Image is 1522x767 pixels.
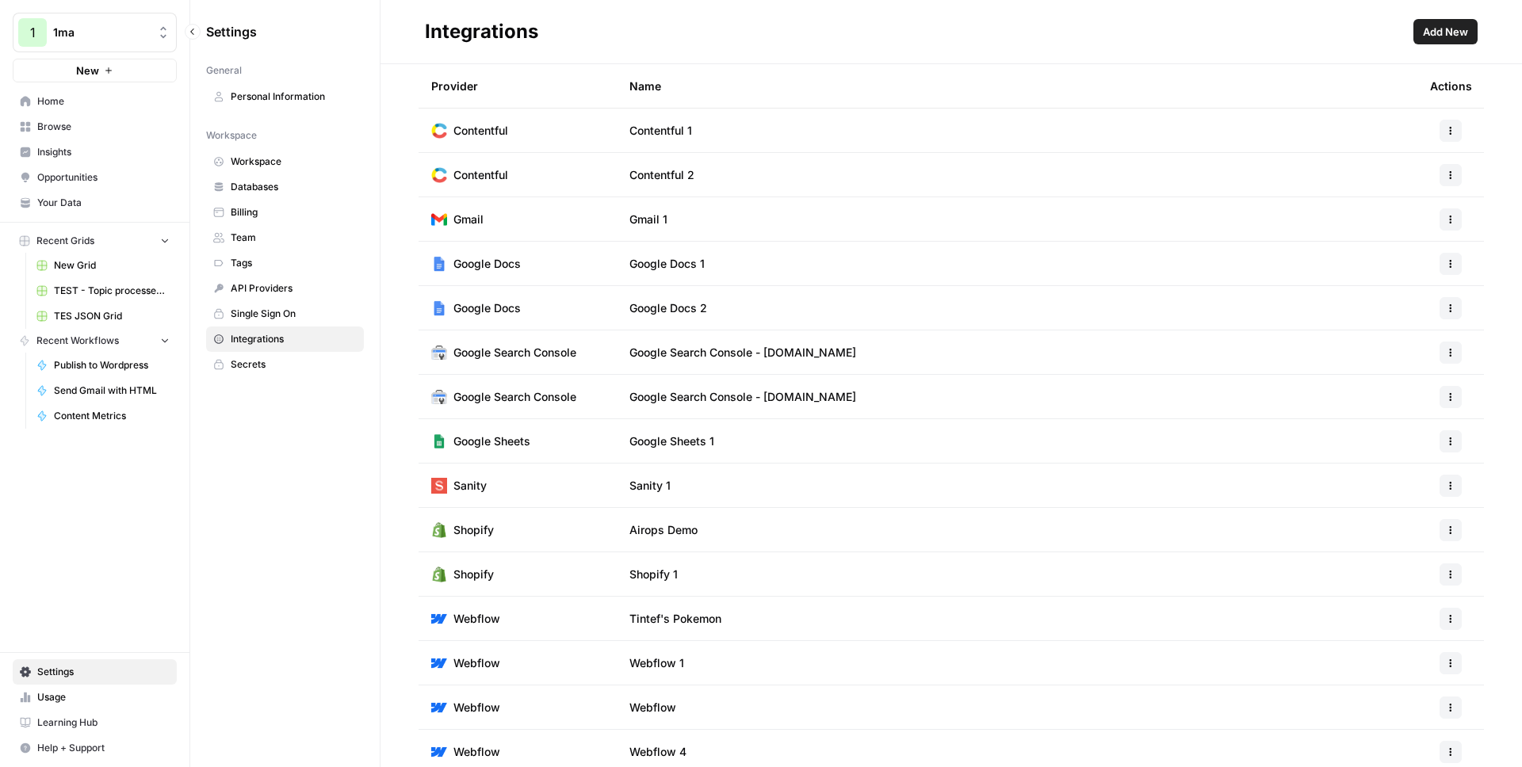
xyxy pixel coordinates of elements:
[231,155,357,169] span: Workspace
[629,433,714,449] span: Google Sheets 1
[206,301,364,326] a: Single Sign On
[37,196,170,210] span: Your Data
[431,123,447,139] img: Contentful
[431,389,447,405] img: Google Search Console
[206,149,364,174] a: Workspace
[1413,19,1478,44] button: Add New
[30,23,36,42] span: 1
[431,567,447,582] img: Shopify
[206,276,364,301] a: API Providers
[453,123,508,139] span: Contentful
[29,403,177,429] a: Content Metrics
[76,63,99,78] span: New
[54,409,170,423] span: Content Metrics
[453,167,508,183] span: Contentful
[54,383,170,398] span: Send Gmail with HTML
[13,685,177,710] a: Usage
[206,200,364,225] a: Billing
[231,231,357,245] span: Team
[36,334,119,348] span: Recent Workflows
[13,659,177,685] a: Settings
[629,655,684,671] span: Webflow 1
[629,744,686,760] span: Webflow 4
[629,64,1405,108] div: Name
[231,307,357,321] span: Single Sign On
[37,120,170,134] span: Browse
[231,180,357,194] span: Databases
[453,744,500,760] span: Webflow
[206,352,364,377] a: Secrets
[431,655,447,671] img: Webflow
[206,84,364,109] a: Personal Information
[206,174,364,200] a: Databases
[431,167,447,183] img: Contentful
[629,256,705,272] span: Google Docs 1
[13,229,177,253] button: Recent Grids
[206,63,242,78] span: General
[431,256,447,272] img: Google Docs
[453,345,576,361] span: Google Search Console
[54,358,170,372] span: Publish to Wordpress
[231,205,357,219] span: Billing
[629,522,698,538] span: Airops Demo
[629,167,694,183] span: Contentful 2
[206,326,364,352] a: Integrations
[453,256,521,272] span: Google Docs
[37,94,170,109] span: Home
[453,300,521,316] span: Google Docs
[431,345,447,361] img: Google Search Console
[453,611,500,627] span: Webflow
[629,389,856,405] span: Google Search Console - [DOMAIN_NAME]
[29,378,177,403] a: Send Gmail with HTML
[13,710,177,735] a: Learning Hub
[431,300,447,316] img: Google Docs
[37,145,170,159] span: Insights
[37,690,170,704] span: Usage
[13,165,177,190] a: Opportunities
[13,139,177,165] a: Insights
[431,478,447,494] img: Sanity
[629,212,667,227] span: Gmail 1
[37,665,170,679] span: Settings
[1430,64,1472,108] div: Actions
[13,329,177,353] button: Recent Workflows
[629,123,692,139] span: Contentful 1
[54,284,170,298] span: TEST - Topic processed Grid
[431,522,447,538] img: Shopify
[453,212,484,227] span: Gmail
[431,212,447,227] img: Gmail
[629,345,856,361] span: Google Search Console - [DOMAIN_NAME]
[13,735,177,761] button: Help + Support
[36,234,94,248] span: Recent Grids
[206,128,257,143] span: Workspace
[37,741,170,755] span: Help + Support
[13,114,177,139] a: Browse
[29,303,177,329] a: TES JSON Grid
[206,225,364,250] a: Team
[453,700,500,715] span: Webflow
[37,715,170,730] span: Learning Hub
[453,433,530,449] span: Google Sheets
[1423,24,1468,40] span: Add New
[629,478,671,494] span: Sanity 1
[206,22,257,41] span: Settings
[231,332,357,346] span: Integrations
[431,611,447,627] img: Webflow
[13,89,177,114] a: Home
[231,281,357,296] span: API Providers
[629,567,678,582] span: Shopify 1
[13,59,177,82] button: New
[206,250,364,276] a: Tags
[629,611,721,627] span: Tintef's Pokemon
[54,258,170,273] span: New Grid
[231,90,357,104] span: Personal Information
[37,170,170,185] span: Opportunities
[431,700,447,715] img: Webflow
[13,13,177,52] button: Workspace: 1ma
[431,64,478,108] div: Provider
[453,655,500,671] span: Webflow
[29,253,177,278] a: New Grid
[431,744,447,760] img: Webflow
[29,278,177,303] a: TEST - Topic processed Grid
[453,478,487,494] span: Sanity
